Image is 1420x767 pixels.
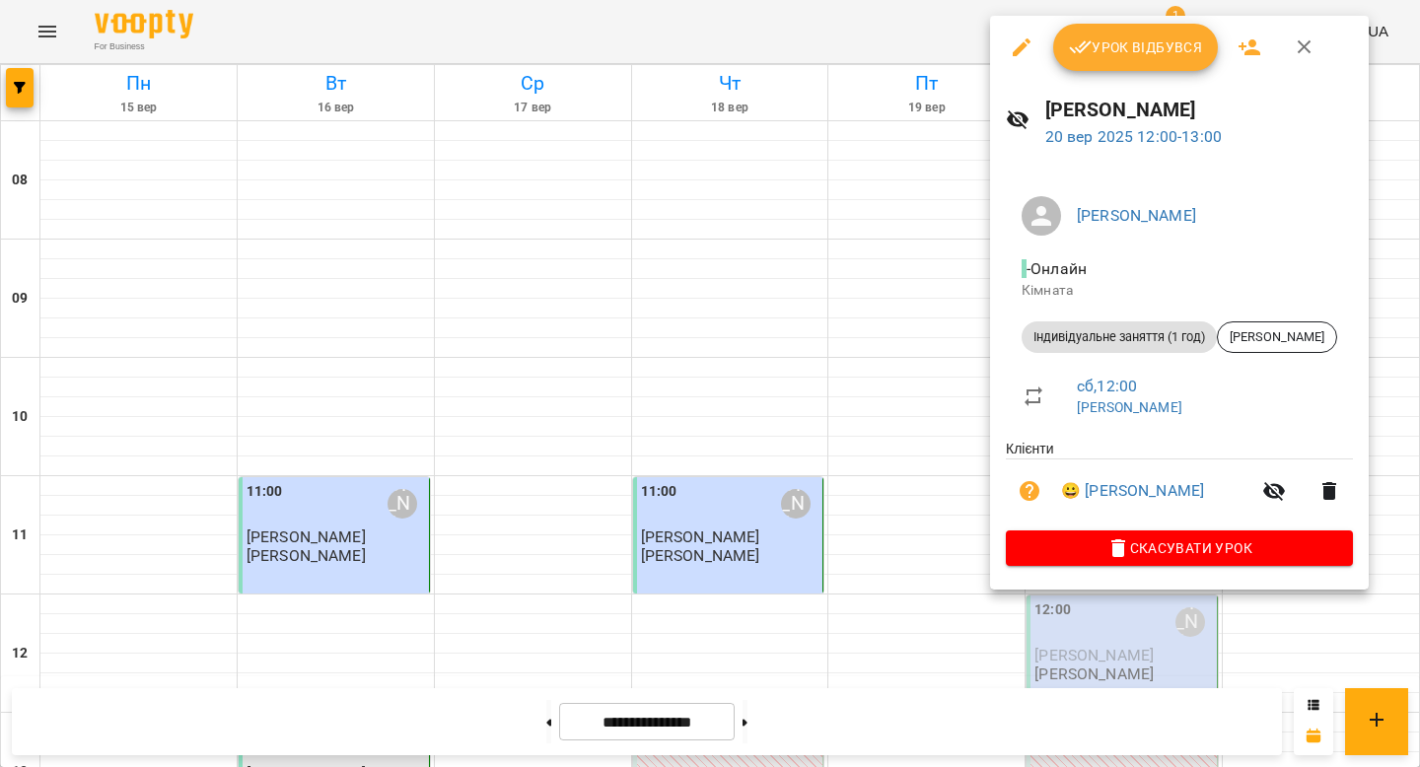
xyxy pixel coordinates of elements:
a: сб , 12:00 [1077,377,1137,395]
a: [PERSON_NAME] [1077,399,1182,415]
h6: [PERSON_NAME] [1045,95,1353,125]
span: Скасувати Урок [1022,536,1337,560]
button: Урок відбувся [1053,24,1219,71]
span: Індивідуальне заняття (1 год) [1022,328,1217,346]
a: [PERSON_NAME] [1077,206,1196,225]
button: Скасувати Урок [1006,530,1353,566]
span: Урок відбувся [1069,35,1203,59]
ul: Клієнти [1006,439,1353,530]
button: Візит ще не сплачено. Додати оплату? [1006,467,1053,515]
a: 20 вер 2025 12:00-13:00 [1045,127,1222,146]
p: Кімната [1022,281,1337,301]
a: 😀 [PERSON_NAME] [1061,479,1204,503]
span: - Онлайн [1022,259,1091,278]
span: [PERSON_NAME] [1218,328,1336,346]
div: [PERSON_NAME] [1217,321,1337,353]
